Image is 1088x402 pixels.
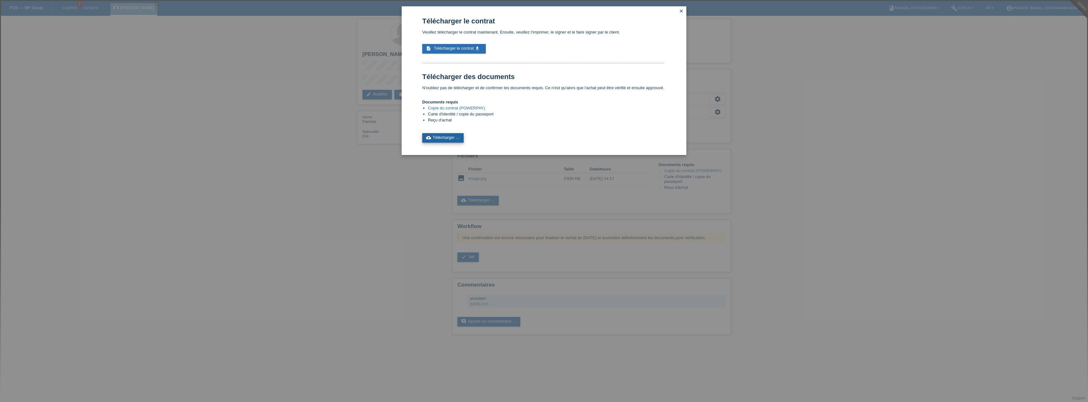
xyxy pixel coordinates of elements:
[422,73,664,81] h1: Télécharger des documents
[426,46,431,51] i: description
[422,17,664,25] h1: Télécharger le contrat
[679,9,684,14] i: close
[422,44,486,53] a: description Télécharger le contrat get_app
[677,8,685,15] a: close
[428,112,664,118] li: Carte d'identité / copie du passeport
[434,46,473,51] span: Télécharger le contrat
[422,100,664,104] h4: Documents requis
[422,85,664,90] p: N'oubliez pas de télécharger et de confirmer les documents requis. Ce n'est qu'alors que l'achat ...
[428,106,485,110] a: Copie du contrat (POWERPAY)
[475,46,480,51] i: get_app
[422,30,664,34] p: Veuillez télécharger le contrat maintenant. Ensuite, veuillez l‘imprimer, le signer et le faire s...
[426,135,431,140] i: cloud_upload
[428,118,664,124] li: Reçu d'achat
[422,133,464,143] a: cloud_uploadTélécharger ...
